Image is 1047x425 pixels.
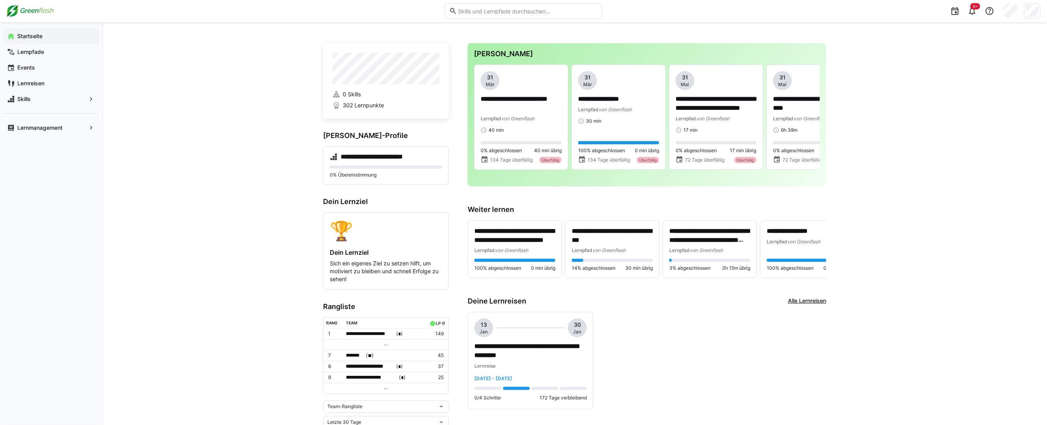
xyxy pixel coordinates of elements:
[396,362,403,371] span: ( )
[428,352,444,359] p: 45
[531,265,555,271] span: 0 min übrig
[343,90,361,98] span: 0 Skills
[588,157,630,163] span: 134 Tage überfällig
[682,74,688,81] span: 31
[779,81,787,88] span: Mai
[480,329,488,335] span: Jan
[487,74,493,81] span: 31
[669,247,690,253] span: Lernpfad
[481,147,522,154] span: 0% abgeschlossen
[330,219,442,242] div: 🏆
[573,329,582,335] span: Jan
[787,239,821,245] span: von Greenflash
[637,157,659,163] div: Überfällig
[495,247,528,253] span: von Greenflash
[669,265,711,271] span: 3% abgeschlossen
[534,147,562,154] span: 40 min übrig
[328,352,340,359] p: 7
[323,302,449,311] h3: Rangliste
[781,127,797,133] span: 6h 39m
[474,375,512,381] span: [DATE] - [DATE]
[578,147,625,154] span: 100% abgeschlossen
[332,90,439,98] a: 0 Skills
[779,74,786,81] span: 31
[468,297,526,305] h3: Deine Lernreisen
[685,157,724,163] span: 72 Tage überfällig
[474,265,521,271] span: 100% abgeschlossen
[396,330,403,338] span: ( )
[823,265,848,271] span: 0 min übrig
[690,247,723,253] span: von Greenflash
[794,116,827,121] span: von Greenflash
[330,248,442,256] h4: Dein Lernziel
[782,157,822,163] span: 72 Tage überfällig
[730,147,757,154] span: 17 min übrig
[676,116,696,121] span: Lernpfad
[442,319,445,326] a: ø
[346,320,358,325] div: Team
[399,373,406,382] span: ( )
[366,351,374,360] span: ( )
[428,331,444,337] p: 149
[773,116,794,121] span: Lernpfad
[468,205,826,214] h3: Weiter lernen
[539,157,562,163] div: Überfällig
[574,321,581,329] span: 30
[428,374,444,381] p: 25
[578,107,599,112] span: Lernpfad
[681,81,689,88] span: Mai
[481,321,487,329] span: 13
[584,74,591,81] span: 31
[330,259,442,283] p: Sich ein eigenes Ziel zu setzen hilft, um motiviert zu bleiben und schnell Erfolge zu sehen!
[428,363,444,370] p: 37
[572,247,592,253] span: Lernpfad
[683,127,698,133] span: 17 min
[676,147,717,154] span: 0% abgeschlossen
[490,157,533,163] span: 134 Tage überfällig
[481,116,501,121] span: Lernpfad
[330,172,442,178] p: 0% Übereinstimmung
[323,131,449,140] h3: [PERSON_NAME]-Profile
[734,157,757,163] div: Überfällig
[474,395,501,401] p: 0/4 Schritte
[722,265,750,271] span: 3h 15m übrig
[474,247,495,253] span: Lernpfad
[327,403,362,410] span: Team-Rangliste
[501,116,535,121] span: von Greenflash
[457,7,598,15] input: Skills und Lernpfade durchsuchen…
[572,265,615,271] span: 14% abgeschlossen
[767,239,787,245] span: Lernpfad
[474,363,496,369] span: Lernreise
[540,395,587,401] p: 172 Tage verbleibend
[343,101,384,109] span: 302 Lernpunkte
[327,320,338,325] div: Rang
[625,265,653,271] span: 30 min übrig
[486,81,494,88] span: Mär
[767,265,814,271] span: 100% abgeschlossen
[328,331,340,337] p: 1
[474,50,820,58] h3: [PERSON_NAME]
[599,107,632,112] span: von Greenflash
[323,197,449,206] h3: Dein Lernziel
[489,127,504,133] span: 40 min
[773,147,814,154] span: 0% abgeschlossen
[328,363,340,370] p: 8
[586,118,601,124] span: 30 min
[592,247,626,253] span: von Greenflash
[328,374,340,381] p: 9
[635,147,659,154] span: 0 min übrig
[583,81,592,88] span: Mär
[788,297,826,305] a: Alle Lernreisen
[973,4,978,9] span: 9+
[696,116,729,121] span: von Greenflash
[436,321,441,326] div: LP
